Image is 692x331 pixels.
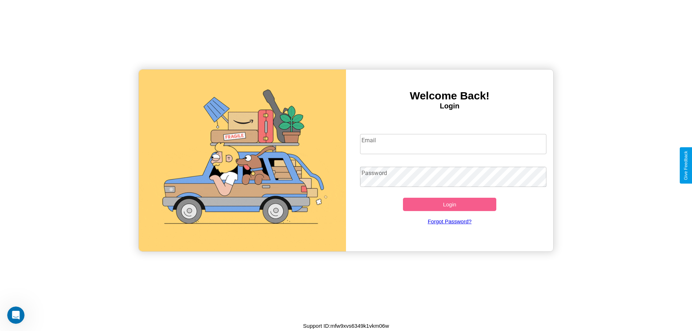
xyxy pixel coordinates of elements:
[346,90,553,102] h3: Welcome Back!
[403,198,496,211] button: Login
[356,211,543,232] a: Forgot Password?
[7,307,25,324] iframe: Intercom live chat
[683,151,688,180] div: Give Feedback
[303,321,389,331] p: Support ID: mfw9xvs6349k1vkm06w
[139,70,346,251] img: gif
[346,102,553,110] h4: Login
